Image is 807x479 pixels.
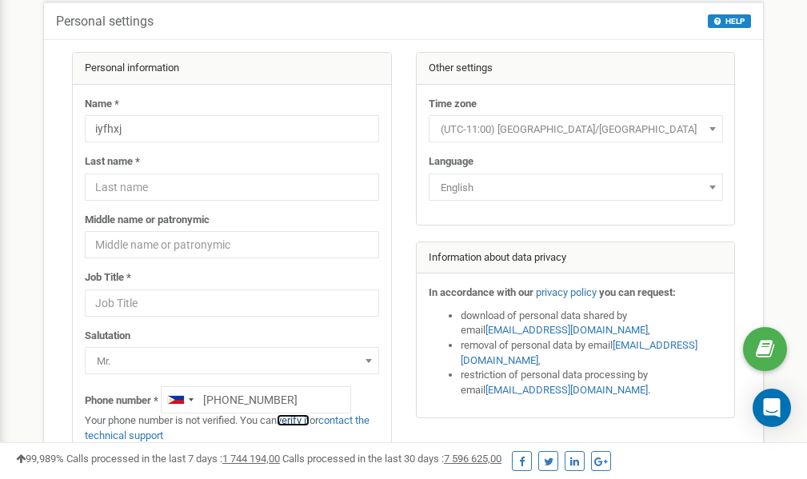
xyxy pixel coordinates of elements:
[16,453,64,465] span: 99,989%
[536,286,597,298] a: privacy policy
[461,338,723,368] li: removal of personal data by email ,
[85,414,370,441] a: contact the technical support
[434,177,717,199] span: English
[85,174,379,201] input: Last name
[85,154,140,170] label: Last name *
[85,289,379,317] input: Job Title
[417,53,735,85] div: Other settings
[85,213,210,228] label: Middle name or patronymic
[429,286,533,298] strong: In accordance with our
[162,387,198,413] div: Telephone country code
[56,14,154,29] h5: Personal settings
[85,270,131,285] label: Job Title *
[461,309,723,338] li: download of personal data shared by email ,
[434,118,717,141] span: (UTC-11:00) Pacific/Midway
[85,413,379,443] p: Your phone number is not verified. You can or
[222,453,280,465] u: 1 744 194,00
[444,453,501,465] u: 7 596 625,00
[461,339,697,366] a: [EMAIL_ADDRESS][DOMAIN_NAME]
[277,414,310,426] a: verify it
[485,324,648,336] a: [EMAIL_ADDRESS][DOMAIN_NAME]
[90,350,374,373] span: Mr.
[85,231,379,258] input: Middle name or patronymic
[429,154,473,170] label: Language
[417,242,735,274] div: Information about data privacy
[461,368,723,397] li: restriction of personal data processing by email .
[85,329,130,344] label: Salutation
[708,14,751,28] button: HELP
[429,174,723,201] span: English
[73,53,391,85] div: Personal information
[85,347,379,374] span: Mr.
[429,115,723,142] span: (UTC-11:00) Pacific/Midway
[753,389,791,427] div: Open Intercom Messenger
[485,384,648,396] a: [EMAIL_ADDRESS][DOMAIN_NAME]
[282,453,501,465] span: Calls processed in the last 30 days :
[85,97,119,112] label: Name *
[161,386,351,413] input: +1-800-555-55-55
[599,286,676,298] strong: you can request:
[429,97,477,112] label: Time zone
[85,115,379,142] input: Name
[66,453,280,465] span: Calls processed in the last 7 days :
[85,393,158,409] label: Phone number *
